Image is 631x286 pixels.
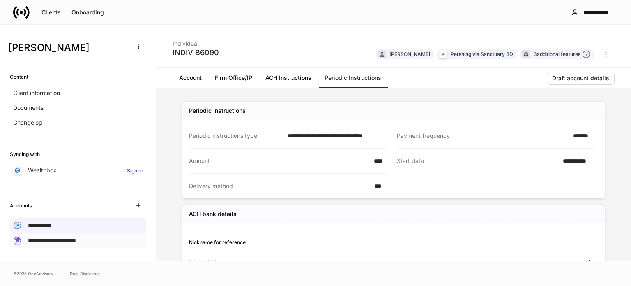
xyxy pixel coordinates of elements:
a: Data Disclaimer [70,270,100,277]
p: Documents [13,104,44,112]
div: Periodic instructions [189,107,246,115]
a: Account [173,68,208,88]
div: Clients [41,9,61,15]
div: Delivery method [189,182,370,190]
div: Draft account details [552,75,609,81]
div: Periodic instructions type [189,132,283,140]
p: Changelog [13,119,42,127]
a: Firm Office/IP [208,68,259,88]
h6: Content [10,73,28,81]
button: Onboarding [66,6,109,19]
div: Nickname for reference [189,238,394,246]
span: © 2025 OneAdvisory [13,270,53,277]
button: Draft account details [547,72,615,85]
div: Pershing via Sanctuary BD [451,50,513,58]
div: Individual [173,35,219,48]
a: ACH Instructions [259,68,318,88]
div: 3 additional features [534,50,590,59]
a: Changelog [10,115,146,130]
button: Clients [36,6,66,19]
div: Start date [397,157,558,165]
div: BOA 4361 [189,259,394,267]
p: Client information [13,89,60,97]
h6: Sign in [127,167,143,174]
h3: [PERSON_NAME] [8,41,127,54]
h6: Syncing with [10,150,40,158]
div: [PERSON_NAME] [389,50,430,58]
div: INDIV B6090 [173,48,219,58]
h5: ACH bank details [189,210,237,218]
a: WealthboxSign in [10,163,146,178]
h6: Accounts [10,202,32,209]
a: Client information [10,86,146,100]
div: Payment frequency [397,132,568,140]
div: Amount [189,157,369,165]
a: Documents [10,100,146,115]
p: Wealthbox [28,166,57,174]
a: Periodic Instructions [318,68,388,88]
div: Onboarding [71,9,104,15]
